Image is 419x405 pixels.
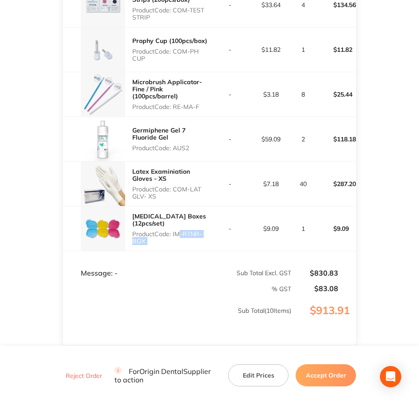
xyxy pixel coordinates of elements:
img: ZHRhazBsZQ [81,206,125,251]
p: Product Code: COM-PH CUP [132,48,209,62]
p: - [210,180,250,187]
a: Germiphene Gel 7 Fluoride Gel [132,126,186,141]
p: For Origin Dental Supplier to action [115,367,218,384]
img: ZTdiNzg4Yg [81,117,125,161]
p: $11.82 [251,46,292,53]
button: Reject Order [63,372,105,380]
p: $25.44 [316,84,356,105]
button: Edit Prices [228,364,289,386]
p: - [210,225,250,232]
p: 1 [292,46,315,53]
p: 40 [292,180,315,187]
p: $7.18 [251,180,292,187]
p: Product Code: COM-LAT GLV- XS [132,186,209,200]
p: Product Code: RE-MA-F [132,103,209,110]
p: $118.18 [316,129,356,150]
p: 4 [292,1,315,8]
td: Message: - [63,251,209,278]
p: $59.09 [251,136,292,143]
p: $830.83 [292,269,338,277]
p: Product Code: COM-TEST STRIP [132,7,209,21]
p: $913.91 [292,304,356,335]
p: - [210,46,250,53]
p: Product Code: IM-RTNR-BOX [132,230,209,245]
p: $3.18 [251,91,292,98]
p: % GST [63,285,291,292]
img: ZDBsYzYzZw [81,27,125,72]
button: Accept Order [296,364,356,386]
a: Prophy Cup (100pcs/box) [132,37,207,45]
p: $9.09 [251,225,292,232]
p: Product Code: AUS2 [132,144,209,152]
a: Latex Examiniation Gloves - XS [132,167,190,183]
p: $287.20 [316,173,356,195]
p: Sub Total ( 10 Items) [63,307,291,332]
p: 1 [292,225,315,232]
p: $83.08 [292,284,338,292]
div: Open Intercom Messenger [380,366,401,387]
p: 2 [292,136,315,143]
a: [MEDICAL_DATA] Boxes (12pcs/set) [132,212,206,227]
a: Microbrush Applicator- Fine / Pink (100pcs/barrel) [132,78,202,100]
p: $11.82 [316,39,356,60]
p: Sub Total Excl. GST [210,269,291,276]
p: $33.64 [251,1,292,8]
p: - [210,1,250,8]
img: ZnlnZmRjaA [81,162,125,206]
p: $9.09 [316,218,356,239]
img: M3I2amRkeA [81,72,125,117]
p: - [210,136,250,143]
p: - [210,91,250,98]
p: 8 [292,91,315,98]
